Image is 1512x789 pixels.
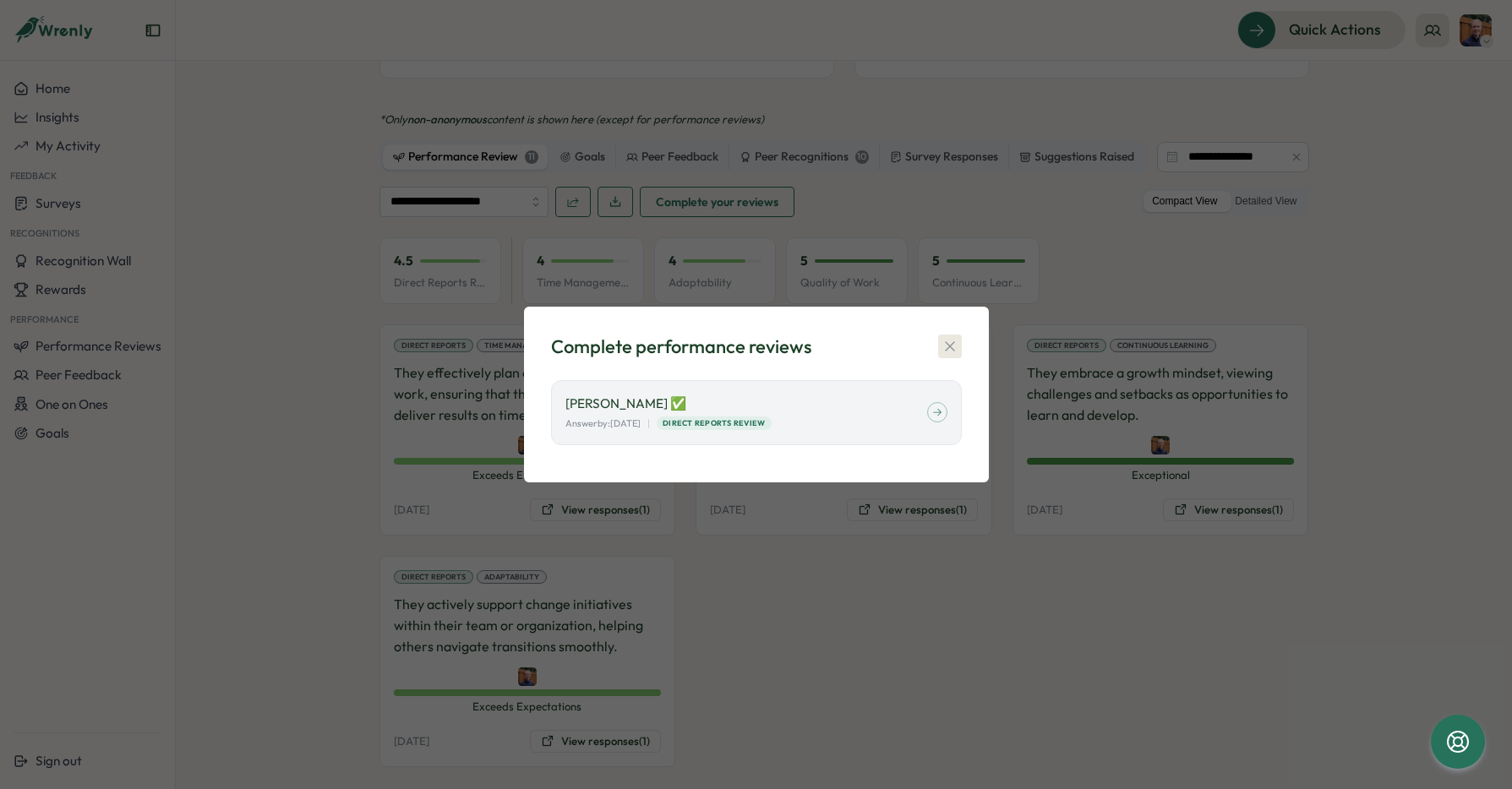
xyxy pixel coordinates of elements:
[551,334,811,360] div: Complete performance reviews
[663,417,765,429] span: Direct Reports Review
[647,416,650,431] p: |
[565,416,641,431] p: Answer by: [DATE]
[565,394,927,413] p: [PERSON_NAME] ✅
[551,380,962,445] a: [PERSON_NAME] ✅Answerby:[DATE]|Direct Reports Review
